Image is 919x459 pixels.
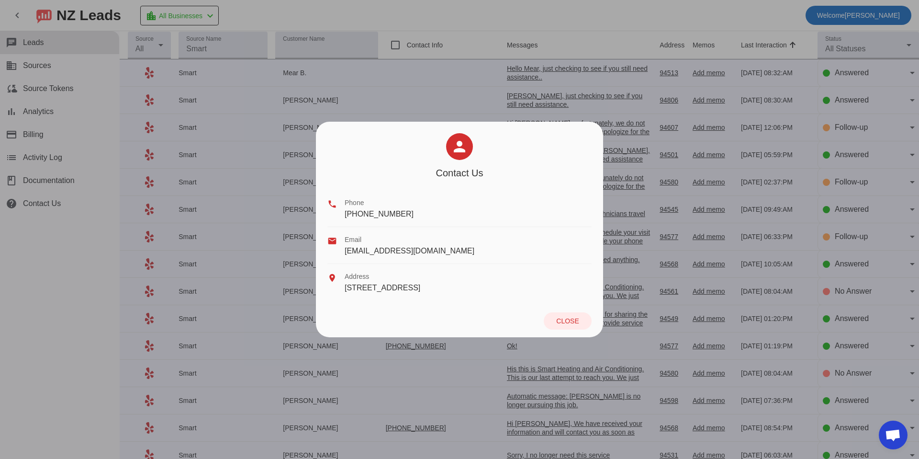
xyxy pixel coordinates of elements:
[327,199,337,209] mat-icon: phone
[446,133,473,160] mat-icon: person
[316,164,603,183] h2: Contact Us
[879,421,908,449] div: Open chat
[345,283,420,293] div: [STREET_ADDRESS]
[327,236,337,246] mat-icon: email
[345,198,414,207] div: Phone
[345,235,474,244] div: Email
[345,210,414,218] span: [PHONE_NUMBER]
[327,273,337,283] mat-icon: location_on
[544,312,592,330] button: Close
[345,272,420,281] div: Address
[345,247,474,255] span: [EMAIL_ADDRESS][DOMAIN_NAME]
[556,317,579,325] span: Close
